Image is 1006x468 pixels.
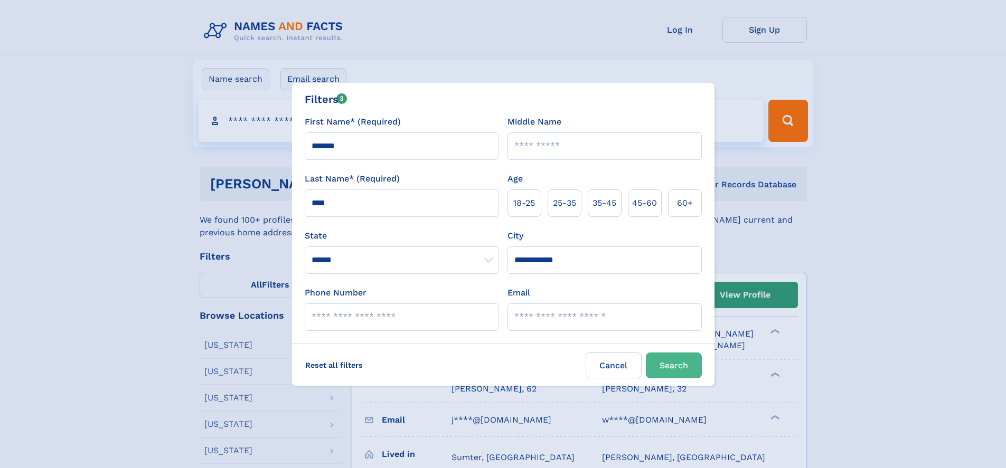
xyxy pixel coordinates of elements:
[677,197,693,209] span: 60+
[305,173,400,185] label: Last Name* (Required)
[507,173,523,185] label: Age
[632,197,657,209] span: 45‑60
[305,286,366,299] label: Phone Number
[646,352,702,378] button: Search
[305,116,401,128] label: First Name* (Required)
[553,197,576,209] span: 25‑35
[513,197,535,209] span: 18‑25
[507,286,530,299] label: Email
[305,91,347,107] div: Filters
[305,230,499,242] label: State
[586,352,642,378] label: Cancel
[507,230,523,242] label: City
[298,352,370,378] label: Reset all filters
[507,116,561,128] label: Middle Name
[593,197,616,209] span: 35‑45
